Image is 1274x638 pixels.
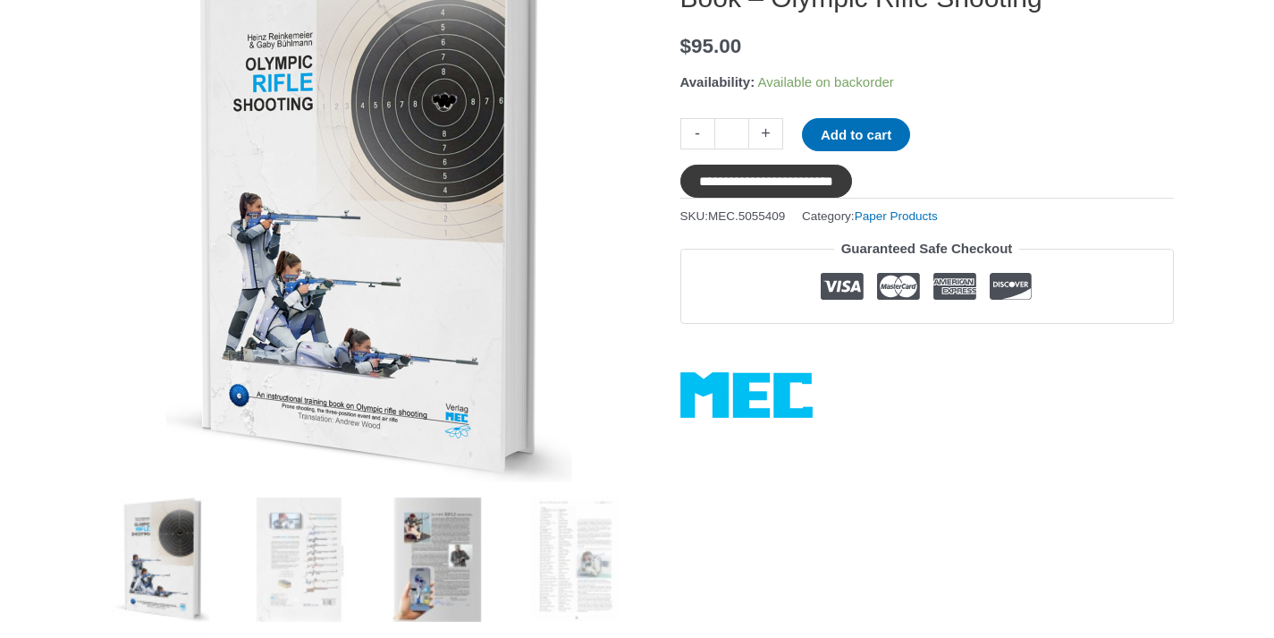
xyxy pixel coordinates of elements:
[680,35,742,57] bdi: 95.00
[513,498,637,622] img: Book - Olympic Rifle Shooting - Image 4
[714,118,749,149] input: Product quantity
[101,498,225,622] img: Book - Olympic Rifle Shooting
[680,337,1174,359] iframe: Customer reviews powered by Trustpilot
[708,209,785,223] span: MEC.5055409
[802,205,938,227] span: Category:
[238,498,362,622] img: Book - Olympic Rifle Shooting - Image 2
[680,372,813,418] a: MEC
[680,205,786,227] span: SKU:
[757,74,893,89] span: Available on backorder
[855,209,938,223] a: Paper Products
[802,118,910,151] button: Add to cart
[680,118,714,149] a: -
[375,498,500,622] img: Book - Olympic Rifle Shooting - Image 3
[749,118,783,149] a: +
[834,236,1020,261] legend: Guaranteed Safe Checkout
[680,74,755,89] span: Availability:
[680,35,692,57] span: $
